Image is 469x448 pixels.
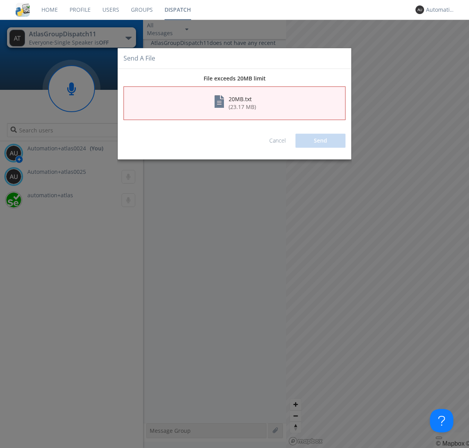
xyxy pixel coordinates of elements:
[295,134,345,148] button: Send
[229,96,256,104] div: 20MB.txt
[415,5,424,14] img: 373638.png
[269,137,286,145] a: Cancel
[229,104,256,111] div: ( 23.17 MB )
[16,3,30,17] img: cddb5a64eb264b2086981ab96f4c1ba7
[426,6,455,14] div: Automation+atlas0024
[204,75,266,82] b: File exceeds 20MB limit
[124,54,155,63] h4: Send a file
